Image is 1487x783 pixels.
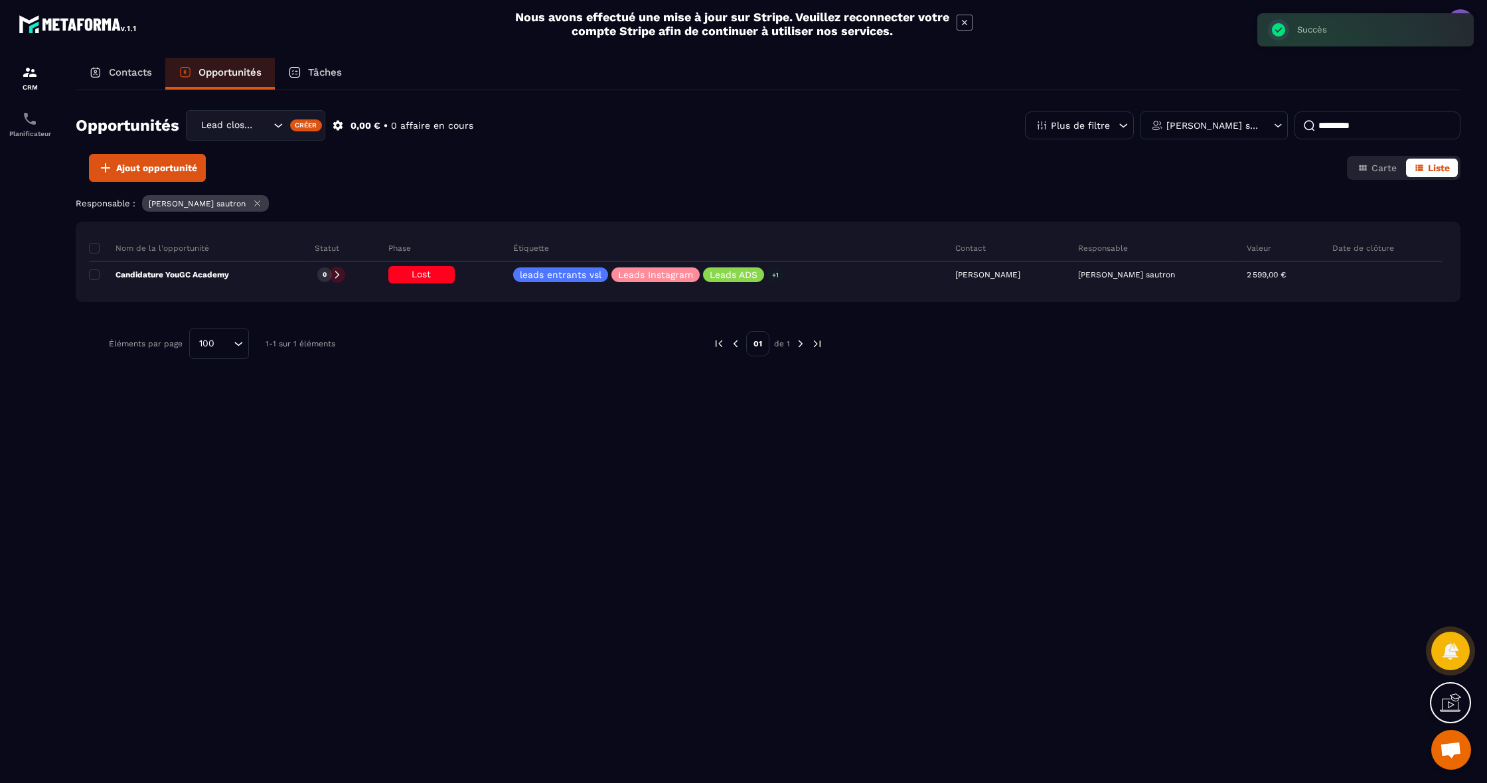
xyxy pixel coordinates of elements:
[315,243,339,253] p: Statut
[116,161,197,175] span: Ajout opportunité
[1078,243,1128,253] p: Responsable
[195,336,219,351] span: 100
[1247,270,1286,279] p: 2 599,00 €
[3,54,56,101] a: formationformationCRM
[1350,159,1405,177] button: Carte
[22,64,38,80] img: formation
[795,338,807,350] img: next
[76,112,179,139] h2: Opportunités
[955,243,986,253] p: Contact
[76,58,165,90] a: Contacts
[89,243,209,253] p: Nom de la l'opportunité
[412,269,431,279] span: Lost
[308,66,342,78] p: Tâches
[198,66,262,78] p: Opportunités
[323,270,327,279] p: 0
[1371,163,1397,173] span: Carte
[189,328,249,359] div: Search for option
[384,119,388,132] p: •
[513,243,549,253] p: Étiquette
[109,66,152,78] p: Contacts
[746,331,769,356] p: 01
[713,338,725,350] img: prev
[1428,163,1450,173] span: Liste
[165,58,275,90] a: Opportunités
[22,111,38,127] img: scheduler
[3,84,56,91] p: CRM
[109,339,183,348] p: Éléments par page
[811,338,823,350] img: next
[149,199,246,208] p: [PERSON_NAME] sautron
[351,119,380,132] p: 0,00 €
[3,130,56,137] p: Planificateur
[3,101,56,147] a: schedulerschedulerPlanificateur
[89,154,206,182] button: Ajout opportunité
[1051,121,1110,130] p: Plus de filtre
[266,339,335,348] p: 1-1 sur 1 éléments
[710,270,757,279] p: Leads ADS
[76,198,135,208] p: Responsable :
[618,270,693,279] p: Leads Instagram
[774,338,790,349] p: de 1
[1166,121,1259,130] p: [PERSON_NAME] sautron
[730,338,742,350] img: prev
[520,270,601,279] p: leads entrants vsl
[257,118,270,133] input: Search for option
[1078,270,1175,279] p: [PERSON_NAME] sautron
[1431,730,1471,770] div: Ouvrir le chat
[391,119,473,132] p: 0 affaire en cours
[290,119,323,131] div: Créer
[219,336,230,351] input: Search for option
[89,269,229,280] p: Candidature YouGC Academy
[19,12,138,36] img: logo
[1332,243,1394,253] p: Date de clôture
[767,268,783,282] p: +1
[275,58,355,90] a: Tâches
[1247,243,1271,253] p: Valeur
[514,10,950,38] h2: Nous avons effectué une mise à jour sur Stripe. Veuillez reconnecter votre compte Stripe afin de ...
[1406,159,1458,177] button: Liste
[198,118,257,133] span: Lead closing
[388,243,411,253] p: Phase
[186,110,325,141] div: Search for option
